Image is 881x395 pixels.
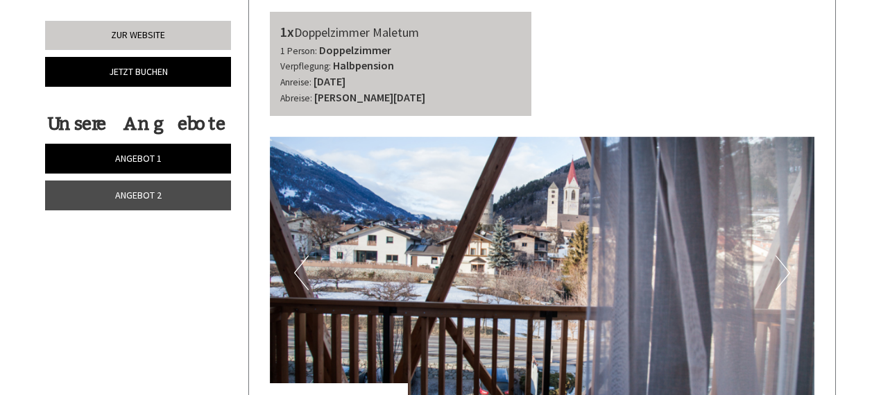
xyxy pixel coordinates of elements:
b: 1x [280,23,294,40]
a: Jetzt buchen [45,57,231,87]
div: Unsere Angebote [45,111,227,137]
button: Previous [294,255,309,290]
small: Abreise: [280,92,312,104]
b: Halbpension [333,58,394,72]
b: Doppelzimmer [319,43,391,57]
a: Zur Website [45,21,231,50]
span: Angebot 1 [115,152,162,165]
small: 1 Person: [280,45,317,57]
button: Next [776,255,790,290]
div: Doppelzimmer Maletum [280,22,522,42]
small: Verpflegung: [280,60,331,72]
b: [DATE] [314,74,345,88]
span: Angebot 2 [115,189,162,201]
b: [PERSON_NAME][DATE] [314,90,425,104]
small: Anreise: [280,76,311,88]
